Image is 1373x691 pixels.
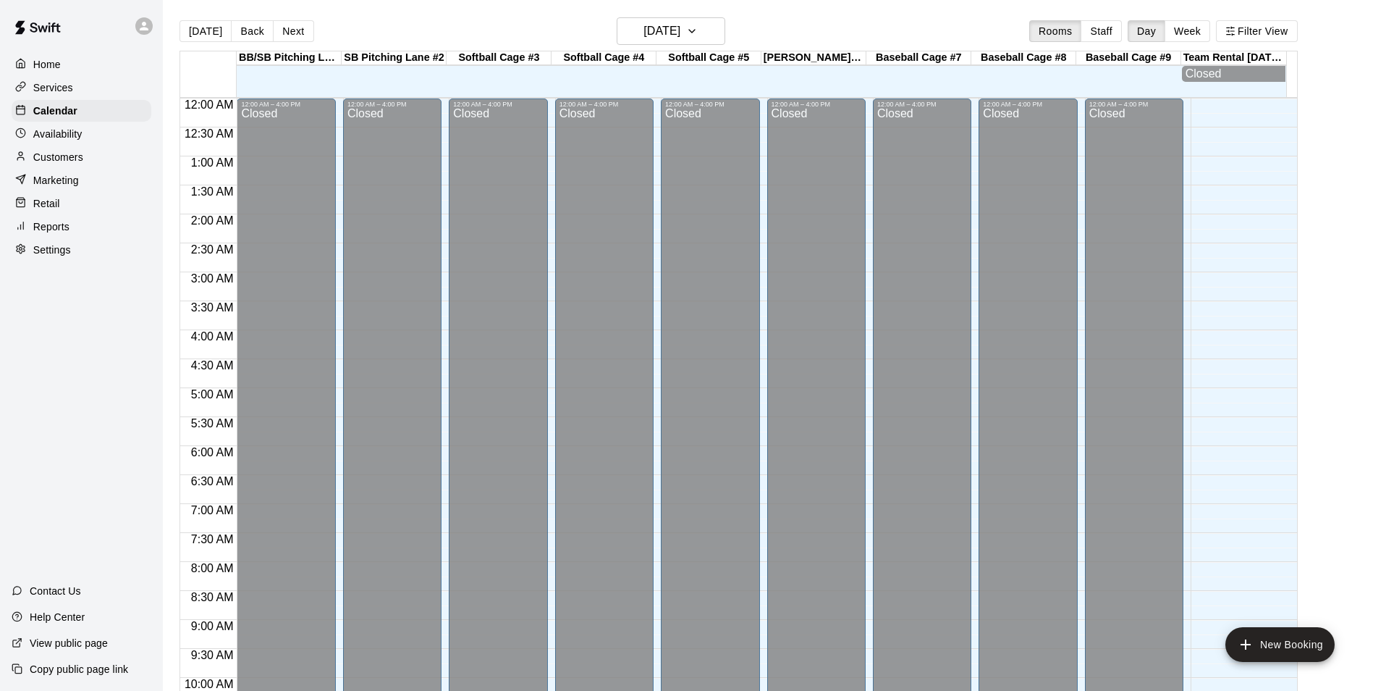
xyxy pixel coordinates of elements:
div: 12:00 AM – 4:00 PM [772,101,861,108]
span: 3:30 AM [187,301,237,314]
span: 4:00 AM [187,330,237,343]
span: 6:00 AM [187,446,237,458]
p: Copy public page link [30,662,128,677]
div: Baseball Cage #8 [971,51,1076,65]
span: 5:30 AM [187,417,237,430]
button: [DATE] [617,17,725,45]
span: 6:30 AM [187,475,237,487]
div: Baseball Cage #9 [1076,51,1181,65]
span: 8:00 AM [187,562,237,574]
span: 7:30 AM [187,533,237,545]
div: 12:00 AM – 4:00 PM [241,101,331,108]
div: 12:00 AM – 4:00 PM [347,101,437,108]
span: 3:00 AM [187,272,237,285]
div: 12:00 AM – 4:00 PM [665,101,755,108]
span: 9:00 AM [187,620,237,632]
div: 12:00 AM – 4:00 PM [877,101,967,108]
h6: [DATE] [643,21,680,41]
p: Settings [33,243,71,257]
div: Softball Cage #5 [656,51,761,65]
span: 12:00 AM [181,99,237,111]
button: Staff [1081,20,1122,42]
div: 12:00 AM – 4:00 PM [1089,101,1179,108]
span: 12:30 AM [181,127,237,140]
button: add [1225,627,1335,662]
span: 1:00 AM [187,156,237,169]
span: 7:00 AM [187,504,237,516]
button: [DATE] [179,20,232,42]
p: View public page [30,636,108,650]
a: Retail [12,193,151,214]
p: Customers [33,150,83,164]
button: Week [1165,20,1210,42]
div: 12:00 AM – 4:00 PM [559,101,649,108]
button: Next [273,20,313,42]
div: Softball Cage #4 [552,51,656,65]
span: 10:00 AM [181,678,237,690]
p: Calendar [33,104,77,118]
a: Settings [12,239,151,261]
span: 8:30 AM [187,591,237,603]
p: Reports [33,219,69,234]
p: Services [33,80,73,95]
button: Filter View [1216,20,1297,42]
div: SB Pitching Lane #2 [342,51,447,65]
div: Baseball Cage #7 [866,51,971,65]
div: 12:00 AM – 4:00 PM [453,101,543,108]
span: 2:30 AM [187,243,237,256]
a: Reports [12,216,151,238]
p: Contact Us [30,584,81,598]
div: [PERSON_NAME] #6 [761,51,866,65]
a: Home [12,54,151,75]
div: Closed [1186,67,1282,80]
p: Home [33,57,61,72]
div: 12:00 AM – 4:00 PM [983,101,1073,108]
p: Retail [33,196,60,211]
a: Marketing [12,169,151,191]
button: Rooms [1029,20,1081,42]
p: Help Center [30,610,85,624]
p: Marketing [33,173,79,188]
div: Softball Cage #3 [447,51,552,65]
a: Customers [12,146,151,168]
a: Calendar [12,100,151,122]
button: Day [1128,20,1165,42]
a: Services [12,77,151,99]
span: 4:30 AM [187,359,237,372]
span: 9:30 AM [187,649,237,661]
button: Back [231,20,274,42]
span: 1:30 AM [187,185,237,198]
a: Availability [12,123,151,145]
div: Team Rental [DATE] Special (2 Hours) [1181,51,1286,65]
span: 5:00 AM [187,388,237,401]
div: BB/SB Pitching Lane #1 [237,51,342,65]
span: 2:00 AM [187,214,237,227]
p: Availability [33,127,83,141]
